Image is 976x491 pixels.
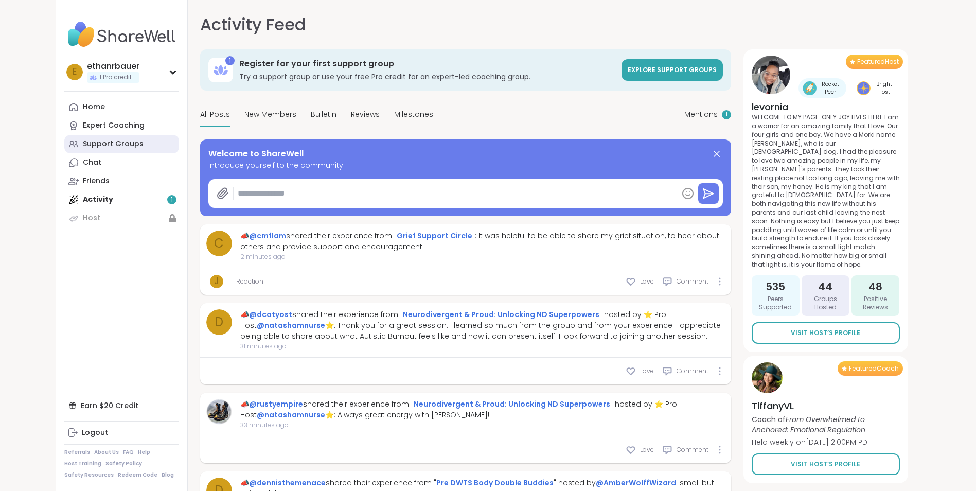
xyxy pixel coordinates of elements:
span: Love [640,445,654,454]
span: 31 minutes ago [240,342,725,351]
span: Bright Host [873,80,896,96]
span: e [73,65,77,79]
img: Rocket Peer [803,81,817,95]
div: 📣 shared their experience from " ": It was helpful to be able to share my grief situation, to hea... [240,231,725,252]
h4: levornia [752,100,900,113]
span: Positive Reviews [856,295,895,312]
span: 1 Pro credit [99,73,132,82]
span: Rocket Peer [819,80,842,96]
span: Welcome to ShareWell [208,148,304,160]
a: Explore support groups [622,59,723,81]
h1: Activity Feed [200,12,306,37]
a: Visit Host’s Profile [752,322,900,344]
span: Featured Host [857,58,899,66]
a: FAQ [123,449,134,456]
div: Support Groups [83,139,144,149]
a: Logout [64,424,179,442]
span: Groups Hosted [806,295,845,312]
a: Referrals [64,449,90,456]
a: Home [64,98,179,116]
div: ethanrbauer [87,61,139,72]
img: ShareWell Nav Logo [64,16,179,52]
img: levornia [752,56,790,94]
a: Safety Policy [105,460,142,467]
div: Expert Coaching [83,120,145,131]
a: @AmberWolffWizard [596,478,676,488]
span: 535 [766,279,785,294]
span: New Members [244,109,296,120]
div: Earn $20 Credit [64,396,179,415]
div: Logout [82,428,108,438]
p: WELCOME TO MY PAGE: ONLY JOY LIVES HERE I am a warrior for an amazing family that I love. Our fou... [752,113,900,269]
a: Support Groups [64,135,179,153]
a: Friends [64,172,179,190]
a: @dcatyost [249,309,292,320]
a: 1 Reaction [233,277,263,286]
a: Safety Resources [64,471,114,479]
a: Chat [64,153,179,172]
h4: TiffanyVL [752,399,900,412]
div: 📣 shared their experience from " " hosted by ⭐ Pro Host ⭐: Always great energy with [PERSON_NAME]! [240,399,725,420]
span: Love [640,366,654,376]
span: Introduce yourself to the community. [208,160,723,171]
a: Neurodivergent & Proud: Unlocking ND Superpowers [414,399,610,409]
a: c [206,231,232,256]
span: Comment [677,277,708,286]
span: 44 [818,279,832,294]
div: Chat [83,157,101,168]
a: d [206,309,232,335]
span: c [214,234,224,253]
img: TiffanyVL [752,362,783,393]
span: Comment [677,445,708,454]
a: Blog [162,471,174,479]
span: Reviews [351,109,380,120]
a: Neurodivergent & Proud: Unlocking ND Superpowers [403,309,599,320]
span: d [215,313,223,331]
div: 1 [225,56,235,65]
a: @rustyempire [249,399,303,409]
a: Help [138,449,150,456]
span: Peers Supported [756,295,795,312]
span: All Posts [200,109,230,120]
a: @cmflam [249,231,286,241]
h3: Register for your first support group [239,58,615,69]
div: Friends [83,176,110,186]
div: 📣 shared their experience from " " hosted by ⭐ Pro Host ⭐: Thank you for a great session. I learn... [240,309,725,342]
span: Comment [677,366,708,376]
img: rustyempire [206,399,232,425]
span: Mentions [684,109,718,120]
span: Milestones [394,109,433,120]
p: Held weekly on [DATE] 2:00PM PDT [752,437,900,447]
div: Host [83,213,100,223]
span: Bulletin [311,109,336,120]
span: Love [640,277,654,286]
a: @dennisthemenace [249,478,326,488]
span: Visit Host’s Profile [791,328,860,338]
span: Explore support groups [628,65,717,74]
a: Host Training [64,460,101,467]
a: Pre DWTS Body Double Buddies [436,478,554,488]
a: @natashamnurse [257,320,325,330]
i: From Overwhelmed to Anchored: Emotional Regulation [752,414,865,435]
span: 2 minutes ago [240,252,725,261]
div: Home [83,102,105,112]
span: Visit Host’s Profile [791,460,860,469]
a: Host [64,209,179,227]
span: J [214,275,219,288]
p: Coach of [752,414,900,435]
a: Grief Support Circle [397,231,472,241]
h3: Try a support group or use your free Pro credit for an expert-led coaching group. [239,72,615,82]
span: 48 [868,279,882,294]
a: About Us [94,449,119,456]
span: 1 [725,110,727,119]
a: Redeem Code [118,471,157,479]
a: Visit Host’s Profile [752,453,900,475]
span: 33 minutes ago [240,420,725,430]
span: Featured Coach [849,364,899,373]
a: Expert Coaching [64,116,179,135]
a: @natashamnurse [257,410,325,420]
img: Bright Host [857,81,871,95]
